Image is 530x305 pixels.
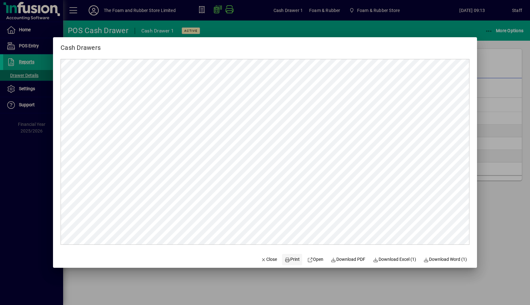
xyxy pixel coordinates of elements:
[373,256,416,263] span: Download Excel (1)
[424,256,467,263] span: Download Word (1)
[258,254,280,265] button: Close
[370,254,419,265] button: Download Excel (1)
[328,254,368,265] a: Download PDF
[285,256,300,263] span: Print
[282,254,302,265] button: Print
[305,254,326,265] a: Open
[331,256,366,263] span: Download PDF
[307,256,323,263] span: Open
[261,256,277,263] span: Close
[421,254,470,265] button: Download Word (1)
[53,37,108,53] h2: Cash Drawers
